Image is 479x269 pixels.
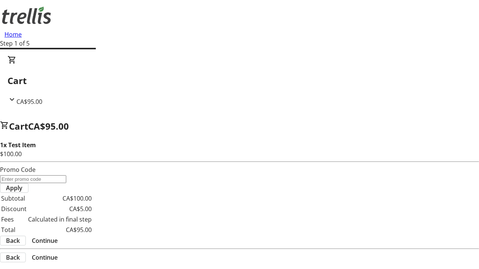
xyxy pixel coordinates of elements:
[28,120,69,132] span: CA$95.00
[9,120,28,132] span: Cart
[28,204,92,214] td: CA$5.00
[28,225,92,235] td: CA$95.00
[7,74,472,87] h2: Cart
[1,204,27,214] td: Discount
[1,225,27,235] td: Total
[6,183,22,192] span: Apply
[28,194,92,203] td: CA$100.00
[16,98,42,106] span: CA$95.00
[6,236,20,245] span: Back
[1,194,27,203] td: Subtotal
[26,253,64,262] button: Continue
[32,253,58,262] span: Continue
[28,214,92,224] td: Calculated in final step
[26,236,64,245] button: Continue
[1,214,27,224] td: Fees
[6,253,20,262] span: Back
[32,236,58,245] span: Continue
[7,55,472,106] div: CartCA$95.00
